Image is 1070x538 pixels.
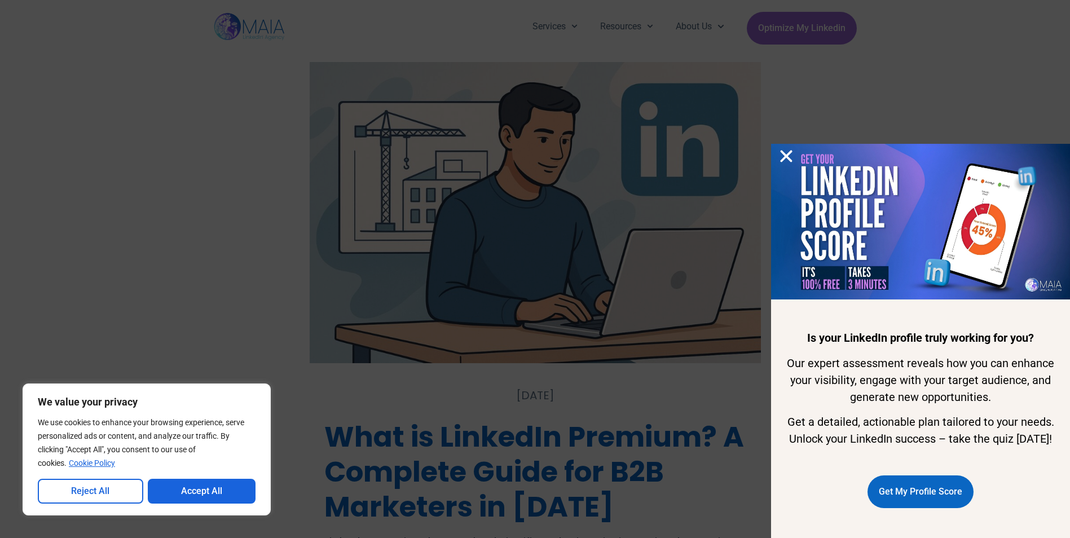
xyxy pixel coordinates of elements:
p: Get a detailed, actionable plan tailored to your needs. [786,413,1055,447]
button: Reject All [38,479,143,504]
span: Get My Profile Score [879,481,962,502]
a: Get My Profile Score [868,475,974,508]
a: Close [778,148,795,165]
span: Unlock your LinkedIn success – take the quiz [DATE]! [789,432,1052,446]
button: Accept All [148,479,256,504]
b: Is your LinkedIn profile truly working for you? [807,331,1034,345]
p: We use cookies to enhance your browsing experience, serve personalized ads or content, and analyz... [38,416,256,470]
a: Cookie Policy [68,458,116,468]
div: We value your privacy [23,383,271,515]
p: We value your privacy [38,395,256,409]
p: Our expert assessment reveals how you can enhance your visibility, engage with your target audien... [786,355,1055,405]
